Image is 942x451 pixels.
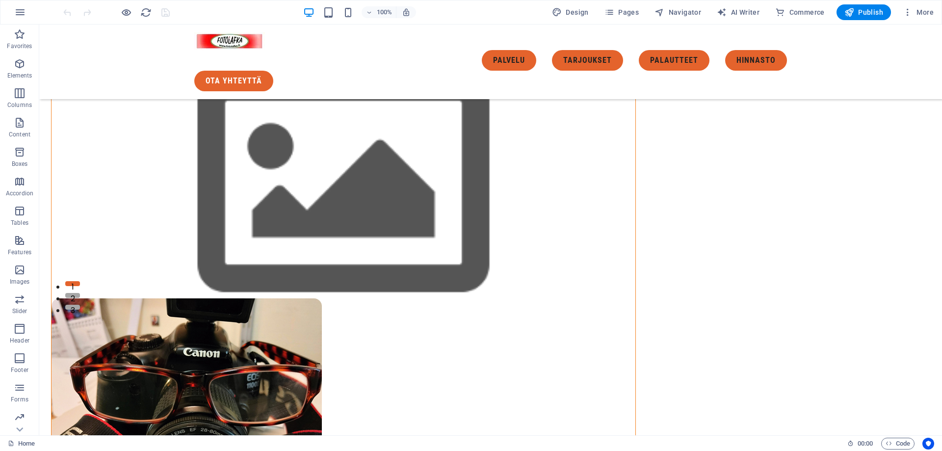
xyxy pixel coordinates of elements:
button: 1 [26,257,41,262]
p: Tables [11,219,28,227]
p: Boxes [12,160,28,168]
button: AI Writer [713,4,763,20]
span: Publish [844,7,883,17]
button: 3 [26,280,41,285]
span: Pages [604,7,639,17]
span: Code [886,438,910,450]
a: Click to cancel selection. Double-click to open Pages [8,438,35,450]
p: Forms [11,396,28,403]
div: Design (Ctrl+Alt+Y) [548,4,593,20]
span: : [864,440,866,447]
p: Slider [12,307,27,315]
button: reload [140,6,152,18]
span: AI Writer [717,7,759,17]
p: Columns [7,101,32,109]
p: Footer [11,366,28,374]
h6: Session time [847,438,873,450]
span: 00 00 [858,438,873,450]
button: Code [881,438,915,450]
p: Favorites [7,42,32,50]
button: Click here to leave preview mode and continue editing [120,6,132,18]
p: Images [10,278,30,286]
button: More [899,4,938,20]
p: Features [8,248,31,256]
button: Design [548,4,593,20]
span: Navigator [654,7,701,17]
i: On resize automatically adjust zoom level to fit chosen device. [402,8,411,17]
button: Publish [837,4,891,20]
button: Usercentrics [922,438,934,450]
p: Accordion [6,189,33,197]
h6: 100% [376,6,392,18]
button: 2 [26,268,41,273]
button: 100% [362,6,396,18]
button: Commerce [771,4,829,20]
p: Header [10,337,29,345]
span: Commerce [775,7,825,17]
p: Content [9,131,30,138]
p: Elements [7,72,32,80]
span: Design [552,7,589,17]
button: Pages [601,4,643,20]
button: Navigator [651,4,705,20]
span: More [903,7,934,17]
i: Reload page [140,7,152,18]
